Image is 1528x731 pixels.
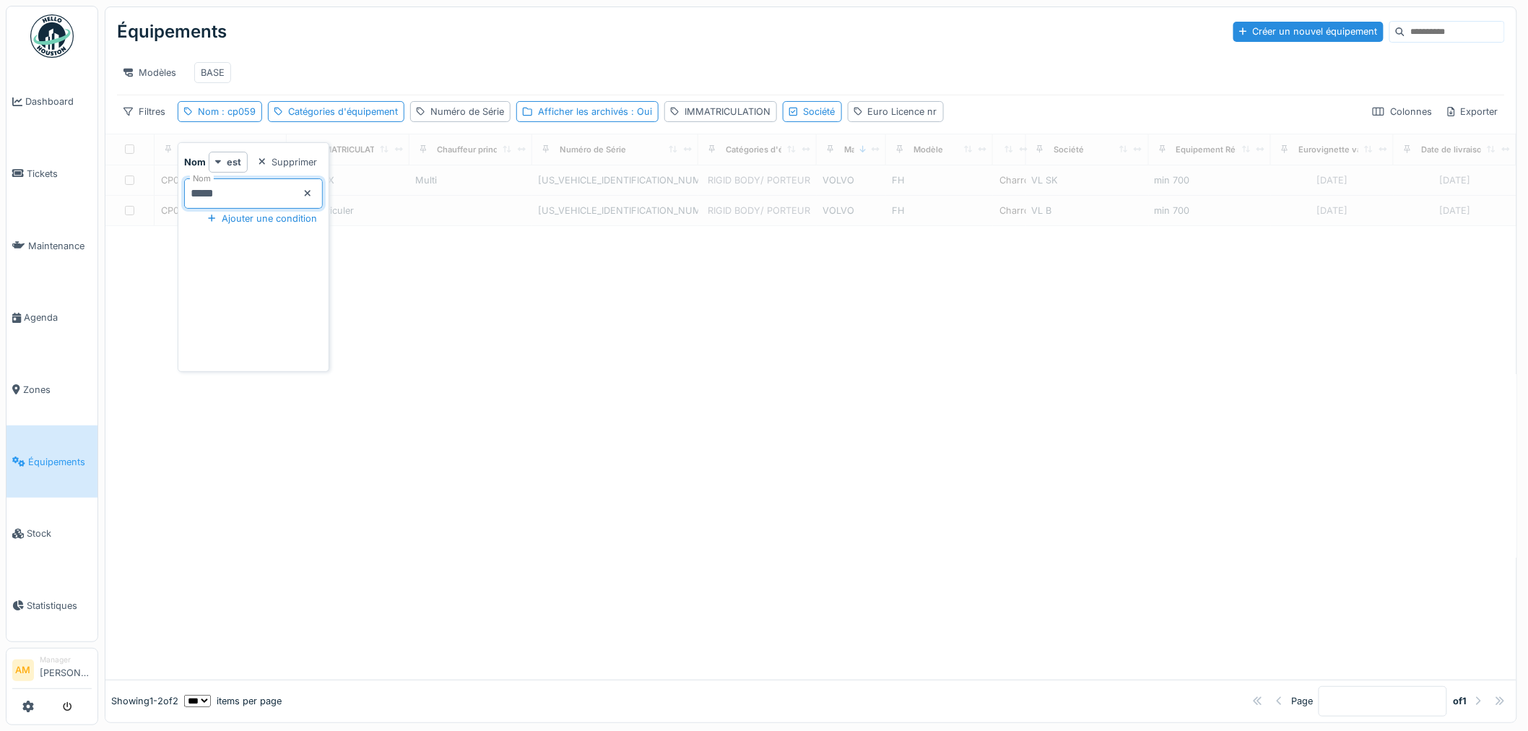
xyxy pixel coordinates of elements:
div: Modèle [914,144,944,156]
div: [US_VEHICLE_IDENTIFICATION_NUMBER] [538,204,693,217]
div: [DATE] [1317,173,1348,187]
div: Eurovignette valide jusque [1299,144,1405,156]
div: Exporter [1441,101,1505,122]
div: Equipement Réservoir capacité (L ou Kg) [1176,144,1337,156]
div: Afficher les archivés [538,105,652,118]
div: min 700 [1155,204,1266,217]
div: Société [1054,144,1084,156]
div: Catégories d'équipement [726,144,826,156]
span: Stock [27,527,92,540]
div: VOLVO [822,173,880,187]
strong: of 1 [1453,694,1467,708]
div: CP060 [161,204,191,217]
div: Page [1291,694,1313,708]
strong: Nom [184,155,206,169]
span: Dashboard [25,95,92,108]
span: : cp059 [219,106,256,117]
div: Société [804,105,835,118]
span: Tickets [27,167,92,181]
span: Zones [23,383,92,397]
div: Euro Licence nr [868,105,937,118]
div: Nom [198,105,256,118]
div: FH [892,173,987,187]
div: RIGID BODY/ PORTEUR / CAMION [708,173,859,187]
div: VOLVO [822,204,880,217]
li: [PERSON_NAME] [40,654,92,685]
div: SC392EX [292,173,404,187]
div: Créer un nouvel équipement [1233,22,1384,41]
div: Manager [40,654,92,665]
span: Agenda [24,311,92,324]
div: Équipements [117,13,227,51]
label: Nom [190,173,214,185]
span: Maintenance [28,239,92,253]
strong: est [227,155,241,169]
div: Catégories d'équipement [288,105,398,118]
div: Supprimer [253,152,323,172]
div: Marque [844,144,874,156]
div: items per page [184,694,282,708]
div: à immatriculer [292,204,404,217]
div: Ajouter une condition [202,209,323,228]
div: Numéro de Série [430,105,504,118]
div: IMMATRICULATION [685,105,770,118]
div: IMMATRICULATION [315,144,390,156]
div: BASE [201,66,225,79]
div: [DATE] [1317,204,1348,217]
span: : Oui [628,106,652,117]
div: [US_VEHICLE_IDENTIFICATION_NUMBER] [538,173,693,187]
div: Charroi [999,173,1032,187]
div: CP060 old [161,173,207,187]
div: FH [892,204,987,217]
div: Charroi [999,204,1032,217]
div: Multi [415,173,526,187]
img: Badge_color-CXgf-gQk.svg [30,14,74,58]
span: Équipements [28,455,92,469]
div: VL SK [1032,173,1143,187]
div: Date de livraison effective [1422,144,1526,156]
div: [DATE] [1440,204,1471,217]
div: Showing 1 - 2 of 2 [111,694,178,708]
div: RIGID BODY/ PORTEUR / CAMION [708,204,859,217]
div: VL B [1032,204,1143,217]
li: AM [12,659,34,681]
div: Modèles [117,62,183,83]
div: min 700 [1155,173,1266,187]
div: Chauffeur principal [438,144,513,156]
div: Filtres [117,101,172,122]
div: Numéro de Série [560,144,626,156]
div: [DATE] [1440,173,1471,187]
span: Statistiques [27,599,92,613]
div: Colonnes [1366,101,1438,122]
